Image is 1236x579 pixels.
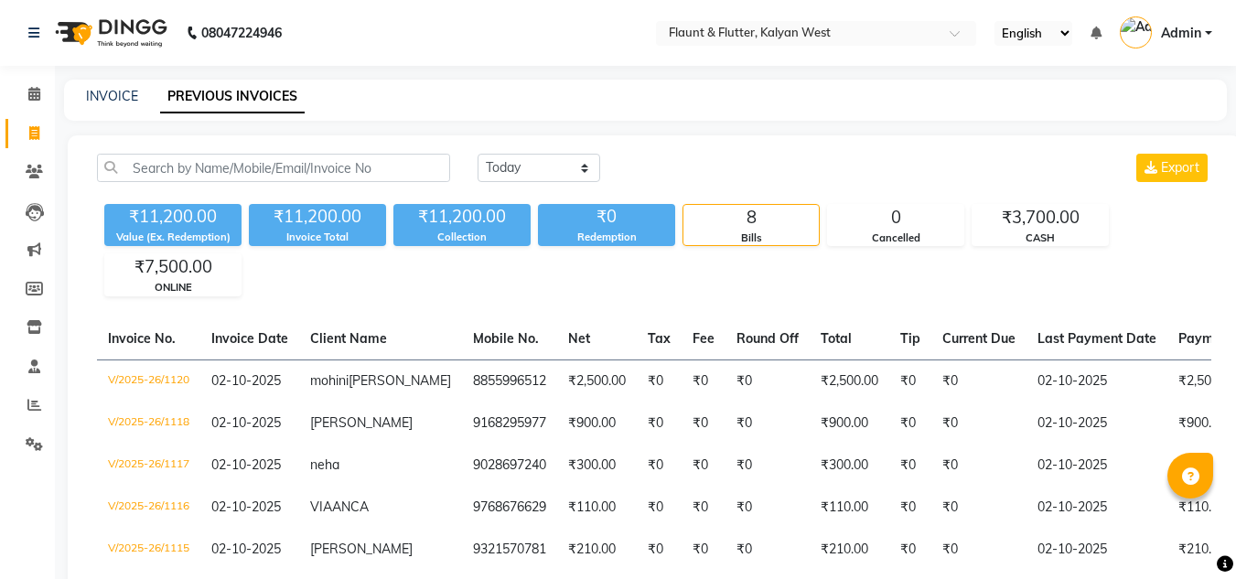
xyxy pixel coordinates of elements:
[349,372,451,389] span: [PERSON_NAME]
[310,541,413,557] span: [PERSON_NAME]
[1159,506,1218,561] iframe: chat widget
[810,359,889,402] td: ₹2,500.00
[249,204,386,230] div: ₹11,200.00
[108,330,176,347] span: Invoice No.
[310,330,387,347] span: Client Name
[201,7,282,59] b: 08047224946
[557,487,637,529] td: ₹110.00
[682,402,725,445] td: ₹0
[931,359,1026,402] td: ₹0
[557,529,637,571] td: ₹210.00
[97,487,200,529] td: V/2025-26/1116
[931,402,1026,445] td: ₹0
[97,154,450,182] input: Search by Name/Mobile/Email/Invoice No
[682,529,725,571] td: ₹0
[1026,402,1167,445] td: 02-10-2025
[211,499,281,515] span: 02-10-2025
[889,487,931,529] td: ₹0
[1026,359,1167,402] td: 02-10-2025
[160,80,305,113] a: PREVIOUS INVOICES
[462,402,557,445] td: 9168295977
[462,359,557,402] td: 8855996512
[682,487,725,529] td: ₹0
[97,529,200,571] td: V/2025-26/1115
[557,445,637,487] td: ₹300.00
[648,330,671,347] span: Tax
[557,402,637,445] td: ₹900.00
[462,529,557,571] td: 9321570781
[683,205,819,231] div: 8
[104,204,242,230] div: ₹11,200.00
[105,254,241,280] div: ₹7,500.00
[104,230,242,245] div: Value (Ex. Redemption)
[97,359,200,402] td: V/2025-26/1120
[810,487,889,529] td: ₹110.00
[725,529,810,571] td: ₹0
[1026,487,1167,529] td: 02-10-2025
[810,445,889,487] td: ₹300.00
[931,445,1026,487] td: ₹0
[538,230,675,245] div: Redemption
[462,487,557,529] td: 9768676629
[637,402,682,445] td: ₹0
[931,487,1026,529] td: ₹0
[683,231,819,246] div: Bills
[97,445,200,487] td: V/2025-26/1117
[821,330,852,347] span: Total
[105,280,241,295] div: ONLINE
[810,529,889,571] td: ₹210.00
[889,529,931,571] td: ₹0
[568,330,590,347] span: Net
[310,372,349,389] span: mohini
[393,230,531,245] div: Collection
[828,205,963,231] div: 0
[86,88,138,104] a: INVOICE
[473,330,539,347] span: Mobile No.
[973,231,1108,246] div: CASH
[931,529,1026,571] td: ₹0
[637,529,682,571] td: ₹0
[211,414,281,431] span: 02-10-2025
[249,230,386,245] div: Invoice Total
[310,499,369,515] span: VIAANCA
[889,445,931,487] td: ₹0
[1026,529,1167,571] td: 02-10-2025
[725,445,810,487] td: ₹0
[97,402,200,445] td: V/2025-26/1118
[1120,16,1152,48] img: Admin
[557,359,637,402] td: ₹2,500.00
[637,359,682,402] td: ₹0
[1037,330,1156,347] span: Last Payment Date
[693,330,715,347] span: Fee
[310,456,339,473] span: neha
[973,205,1108,231] div: ₹3,700.00
[1026,445,1167,487] td: 02-10-2025
[942,330,1016,347] span: Current Due
[211,456,281,473] span: 02-10-2025
[47,7,172,59] img: logo
[889,402,931,445] td: ₹0
[1161,159,1199,176] span: Export
[828,231,963,246] div: Cancelled
[1161,24,1201,43] span: Admin
[1136,154,1208,182] button: Export
[725,487,810,529] td: ₹0
[682,445,725,487] td: ₹0
[889,359,931,402] td: ₹0
[637,445,682,487] td: ₹0
[725,402,810,445] td: ₹0
[900,330,920,347] span: Tip
[810,402,889,445] td: ₹900.00
[310,414,413,431] span: [PERSON_NAME]
[393,204,531,230] div: ₹11,200.00
[211,330,288,347] span: Invoice Date
[682,359,725,402] td: ₹0
[211,372,281,389] span: 02-10-2025
[736,330,799,347] span: Round Off
[538,204,675,230] div: ₹0
[637,487,682,529] td: ₹0
[462,445,557,487] td: 9028697240
[725,359,810,402] td: ₹0
[211,541,281,557] span: 02-10-2025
